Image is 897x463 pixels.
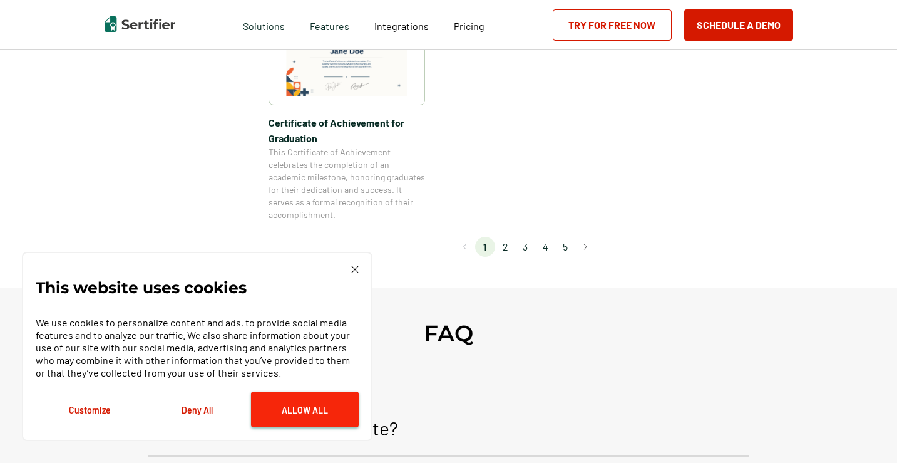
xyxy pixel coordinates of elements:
a: Try for Free Now [553,9,672,41]
li: page 4 [535,237,555,257]
button: Deny All [143,392,251,427]
span: Features [310,17,349,33]
a: Integrations [374,17,429,33]
button: What is a certificate template? [148,403,749,457]
a: Certificate of Achievement for GraduationCertificate of Achievement for GraduationThis Certificat... [269,2,425,221]
span: Integrations [374,20,429,32]
iframe: Chat Widget [834,403,897,463]
img: Certificate of Achievement for Graduation [286,11,407,96]
span: Solutions [243,17,285,33]
li: page 5 [555,237,575,257]
img: Cookie Popup Close [351,266,359,273]
h2: FAQ [424,320,473,347]
button: Schedule a Demo [684,9,793,41]
p: We use cookies to personalize content and ads, to provide social media features and to analyze ou... [36,316,359,379]
button: Go to previous page [455,237,475,257]
li: page 2 [495,237,515,257]
a: Pricing [454,17,484,33]
button: Go to next page [575,237,595,257]
span: This Certificate of Achievement celebrates the completion of an academic milestone, honoring grad... [269,146,425,221]
span: Pricing [454,20,484,32]
p: This website uses cookies [36,281,247,294]
button: Allow All [251,392,359,427]
img: Sertifier | Digital Credentialing Platform [105,16,175,32]
li: page 3 [515,237,535,257]
span: Certificate of Achievement for Graduation [269,115,425,146]
button: Customize [36,392,143,427]
li: page 1 [475,237,495,257]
